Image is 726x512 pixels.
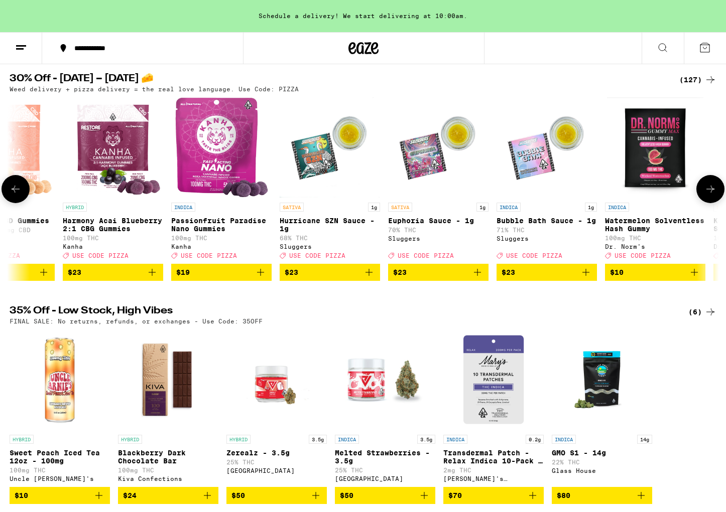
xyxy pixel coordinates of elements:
p: INDICA [443,435,467,444]
p: SATIVA [280,203,304,212]
p: Blackberry Dark Chocolate Bar [118,449,218,465]
a: Open page for Zerealz - 3.5g from Ember Valley [226,329,327,487]
button: Add to bag [63,264,163,281]
span: USE CODE PIZZA [615,252,671,259]
span: USE CODE PIZZA [289,252,345,259]
div: Sluggers [497,235,597,242]
p: 1g [476,203,489,212]
button: Add to bag [335,487,435,504]
img: Uncle Arnie's - Sweet Peach Iced Tea 12oz - 100mg [10,329,110,430]
h2: 30% Off - [DATE] – [DATE] 🧀 [10,74,667,86]
button: Add to bag [171,264,272,281]
p: 3.5g [309,435,327,444]
p: Transdermal Patch - Relax Indica 10-Pack - 200mg [443,449,544,465]
p: Harmony Acai Blueberry 2:1 CBG Gummies [63,217,163,233]
p: 2mg THC [443,467,544,473]
p: Sweet Peach Iced Tea 12oz - 100mg [10,449,110,465]
p: SATIVA [388,203,412,212]
p: GMO S1 - 14g [552,449,652,457]
button: Add to bag [497,264,597,281]
p: 14g [637,435,652,444]
p: FINAL SALE: No returns, refunds, or exchanges - Use Code: 35OFF [10,318,263,324]
a: Open page for Hurricane SZN Sauce - 1g from Sluggers [280,97,380,264]
p: HYBRID [118,435,142,444]
a: (6) [688,306,716,318]
button: Add to bag [552,487,652,504]
img: Kiva Confections - Blackberry Dark Chocolate Bar [118,329,218,430]
p: HYBRID [63,203,87,212]
a: Open page for GMO S1 - 14g from Glass House [552,329,652,487]
a: (127) [679,74,716,86]
span: $10 [610,268,624,276]
span: $70 [448,491,462,499]
p: 100mg THC [63,235,163,241]
button: Add to bag [280,264,380,281]
div: Sluggers [280,243,380,250]
p: Passionfruit Paradise Nano Gummies [171,217,272,233]
button: Add to bag [443,487,544,504]
span: $50 [231,491,245,499]
div: Glass House [552,467,652,474]
p: INDICA [552,435,576,444]
span: $23 [502,268,515,276]
button: Add to bag [226,487,327,504]
img: Dr. Norm's - Watermelon Solventless Hash Gummy [607,97,704,198]
span: USE CODE PIZZA [506,252,562,259]
p: HYBRID [226,435,251,444]
div: [GEOGRAPHIC_DATA] [226,467,327,474]
img: Sluggers - Bubble Bath Sauce - 1g [497,97,597,198]
span: $23 [285,268,298,276]
span: $23 [68,268,81,276]
p: 100mg THC [605,235,705,241]
p: 0.2g [526,435,544,444]
p: Weed delivery + pizza delivery = the real love language. Use Code: PIZZA [10,86,299,92]
img: Sluggers - Hurricane SZN Sauce - 1g [280,97,380,198]
a: Open page for Passionfruit Paradise Nano Gummies from Kanha [171,97,272,264]
p: INDICA [335,435,359,444]
a: Open page for Blackberry Dark Chocolate Bar from Kiva Confections [118,329,218,487]
p: 100mg THC [118,467,218,473]
p: 25% THC [226,459,327,465]
a: Open page for Sweet Peach Iced Tea 12oz - 100mg from Uncle Arnie's [10,329,110,487]
button: Add to bag [118,487,218,504]
a: Open page for Transdermal Patch - Relax Indica 10-Pack - 200mg from Mary's Medicinals [443,329,544,487]
p: 70% THC [388,227,489,233]
p: 71% THC [497,227,597,233]
p: 3.5g [417,435,435,444]
p: 100mg THC [171,235,272,241]
p: HYBRID [10,435,34,444]
div: Sluggers [388,235,489,242]
a: Open page for Euphoria Sauce - 1g from Sluggers [388,97,489,264]
img: Kanha - Passionfruit Paradise Nano Gummies [175,97,268,198]
p: 22% THC [552,459,652,465]
img: Ember Valley - Melted Strawberries - 3.5g [335,329,435,430]
p: 1g [368,203,380,212]
img: Kanha - Harmony Acai Blueberry 2:1 CBG Gummies [64,97,162,198]
p: 25% THC [335,467,435,473]
img: Mary's Medicinals - Transdermal Patch - Relax Indica 10-Pack - 200mg [443,329,544,430]
p: 68% THC [280,235,380,241]
div: Kiva Confections [118,475,218,482]
p: Zerealz - 3.5g [226,449,327,457]
div: [GEOGRAPHIC_DATA] [335,475,435,482]
p: Hurricane SZN Sauce - 1g [280,217,380,233]
span: USE CODE PIZZA [398,252,454,259]
a: Open page for Watermelon Solventless Hash Gummy from Dr. Norm's [605,97,705,264]
span: $19 [176,268,190,276]
div: Kanha [171,243,272,250]
p: Bubble Bath Sauce - 1g [497,217,597,225]
div: Kanha [63,243,163,250]
button: Add to bag [605,264,705,281]
a: Open page for Harmony Acai Blueberry 2:1 CBG Gummies from Kanha [63,97,163,264]
p: INDICA [497,203,521,212]
span: USE CODE PIZZA [72,252,129,259]
p: Euphoria Sauce - 1g [388,217,489,225]
button: Add to bag [10,487,110,504]
img: Sluggers - Euphoria Sauce - 1g [388,97,489,198]
span: $50 [340,491,353,499]
p: Melted Strawberries - 3.5g [335,449,435,465]
span: $80 [557,491,570,499]
div: Dr. Norm's [605,243,705,250]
